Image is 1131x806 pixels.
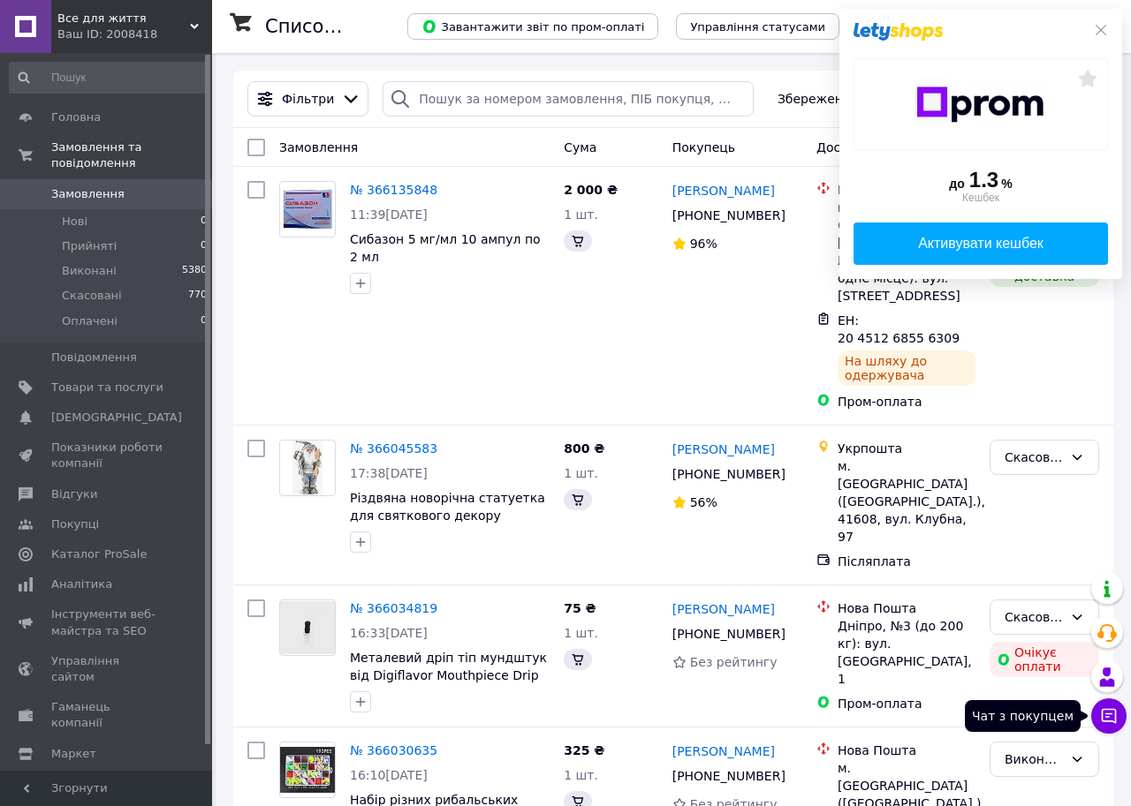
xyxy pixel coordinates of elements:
span: Прийняті [62,238,117,254]
a: [PERSON_NAME] [672,182,775,200]
span: 0 [201,313,207,329]
a: Різдвяна новорічна статуетка для святкового декору [PERSON_NAME] з лижами 24 х 15 х 41 см сіро-білий [350,491,545,558]
span: Покупці [51,516,99,532]
span: 0 [201,214,207,230]
span: Замовлення [51,186,125,202]
span: 325 ₴ [564,743,604,757]
div: [PHONE_NUMBER] [669,764,788,788]
span: 1 шт. [564,768,598,782]
span: Скасовані [62,288,122,304]
span: 16:10[DATE] [350,768,428,782]
div: Виконано [1005,750,1063,769]
div: Скасовано [1005,607,1063,627]
span: Cума [564,140,596,154]
div: м. [GEOGRAPHIC_DATA] ([GEOGRAPHIC_DATA].), 41608, вул. Клубна, 97 [838,457,975,546]
span: 770 [188,288,207,304]
span: [DEMOGRAPHIC_DATA] [51,410,182,426]
div: Нова Пошта [838,742,975,759]
span: 2 000 ₴ [564,183,618,197]
span: 17:38[DATE] [350,466,428,480]
span: Нові [62,214,87,230]
span: Замовлення та повідомлення [51,139,212,171]
span: 1 шт. [564,207,598,222]
span: 96% [690,237,717,251]
span: Інструменти веб-майстра та SEO [51,606,163,638]
div: [PHONE_NUMBER] [669,621,788,646]
a: [PERSON_NAME] [672,600,775,618]
a: Фото товару [279,599,336,656]
a: № 366030635 [350,743,437,757]
span: 0 [201,238,207,254]
span: Фільтри [282,90,334,108]
h1: Список замовлень [265,16,444,37]
span: Повідомлення [51,350,137,365]
div: [PHONE_NUMBER] [669,462,788,486]
div: Післяплата [838,553,975,570]
span: Каталог ProSale [51,546,147,562]
input: Пошук за номером замовлення, ПІБ покупця, номером телефону, Email, номером накладної [383,81,754,117]
a: Металевий дріп тіп мундштук від Digiflavor Mouthpiece Drip Tip 510 Original Version чорний [350,651,549,700]
a: [PERSON_NAME] [672,441,775,458]
span: Відгуки [51,486,97,502]
span: Маркет [51,746,96,762]
span: Доставка та оплата [816,140,946,154]
div: Нова Пошта [838,181,975,199]
div: м. Кам'янське ([GEOGRAPHIC_DATA], [GEOGRAPHIC_DATA].), №14 (до 30 кг на одне місце): вул. [STREET... [838,199,975,305]
button: Чат з покупцем [1091,698,1127,734]
span: Товари та послуги [51,380,163,395]
span: ЕН: 20 4512 6855 6309 [838,313,960,345]
span: 1 шт. [564,466,598,480]
span: 800 ₴ [564,441,604,456]
img: Фото товару [280,601,335,654]
div: Укрпошта [838,440,975,457]
span: Без рейтингу [690,655,778,669]
img: Фото товару [280,187,335,231]
span: Завантажити звіт по пром-оплаті [421,19,644,34]
div: Чат з покупцем [965,700,1081,732]
div: Скасовано [1005,448,1063,467]
button: Управління статусами [676,13,839,40]
div: Ваш ID: 2008418 [57,26,212,42]
span: Управління статусами [690,20,825,34]
a: Фото товару [279,440,336,496]
a: Сибазон 5 мг/мл 10 ампул по 2 мл [350,232,541,264]
a: № 366045583 [350,441,437,456]
div: Нова Пошта [838,599,975,617]
div: Очікує оплати [990,642,1099,677]
a: Фото товару [279,742,336,798]
span: Головна [51,109,101,125]
span: Оплачені [62,313,118,329]
span: Виконані [62,263,117,279]
span: 56% [690,495,717,509]
span: 16:33[DATE] [350,626,428,640]
span: Управління сайтом [51,653,163,685]
span: Аналітика [51,576,112,592]
a: Фото товару [279,181,336,237]
span: 5380 [182,263,207,279]
div: Пром-оплата [838,695,975,712]
div: Пром-оплата [838,393,975,411]
span: Гаманець компанії [51,699,163,731]
div: На шляху до одержувача [838,350,975,386]
a: [PERSON_NAME] [672,742,775,760]
div: Дніпро, №3 (до 200 кг): вул. [GEOGRAPHIC_DATA], 1 [838,617,975,688]
span: Показники роботи компанії [51,440,163,471]
div: [PHONE_NUMBER] [669,203,788,228]
span: 1 шт. [564,626,598,640]
span: Покупець [672,140,735,154]
button: Завантажити звіт по пром-оплаті [407,13,658,40]
a: № 366034819 [350,601,437,615]
a: № 366135848 [350,183,437,197]
span: 75 ₴ [564,601,596,615]
span: Збережені фільтри: [778,90,907,108]
span: 11:39[DATE] [350,207,428,222]
input: Пошук [9,62,209,94]
span: Все для життя [57,11,190,26]
img: Фото товару [292,441,323,495]
span: Замовлення [279,140,358,154]
img: Фото товару [280,747,335,793]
